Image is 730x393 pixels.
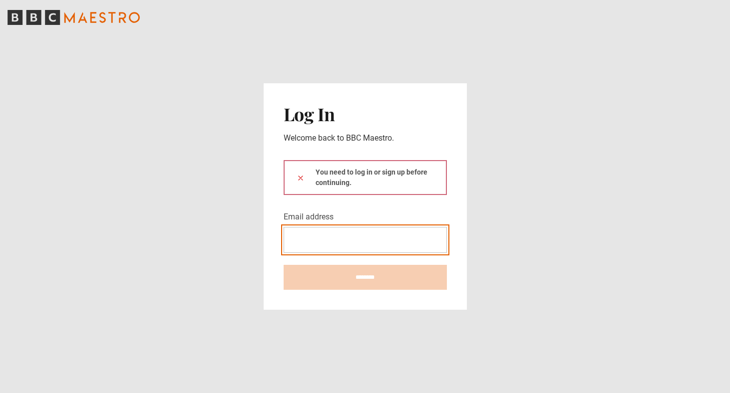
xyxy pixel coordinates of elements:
[284,160,447,195] div: You need to log in or sign up before continuing.
[284,132,447,144] p: Welcome back to BBC Maestro.
[7,10,140,25] svg: BBC Maestro
[284,211,334,223] label: Email address
[284,103,447,124] h2: Log In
